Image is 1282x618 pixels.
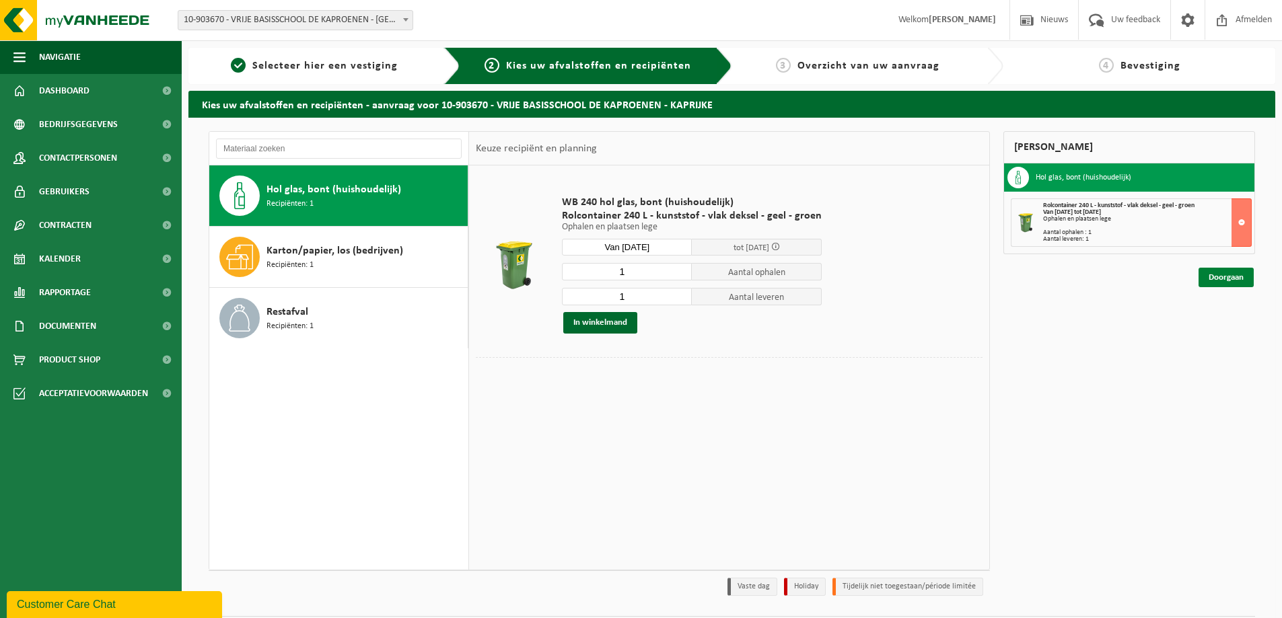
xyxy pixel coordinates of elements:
span: Karton/papier, los (bedrijven) [266,243,403,259]
span: Acceptatievoorwaarden [39,377,148,410]
span: Product Shop [39,343,100,377]
strong: [PERSON_NAME] [929,15,996,25]
span: Kalender [39,242,81,276]
span: 2 [485,58,499,73]
span: Navigatie [39,40,81,74]
h2: Kies uw afvalstoffen en recipiënten - aanvraag voor 10-903670 - VRIJE BASISSCHOOL DE KAPROENEN - ... [188,91,1275,117]
span: Aantal leveren [692,288,822,305]
span: Hol glas, bont (huishoudelijk) [266,182,401,198]
div: Aantal ophalen : 1 [1043,229,1251,236]
span: Restafval [266,304,308,320]
span: Rolcontainer 240 L - kunststof - vlak deksel - geel - groen [562,209,822,223]
li: Holiday [784,578,826,596]
span: Recipiënten: 1 [266,259,314,272]
div: Keuze recipiënt en planning [469,132,604,165]
span: Bevestiging [1120,61,1180,71]
span: 4 [1099,58,1114,73]
span: WB 240 hol glas, bont (huishoudelijk) [562,196,822,209]
span: Contactpersonen [39,141,117,175]
span: Rapportage [39,276,91,309]
span: Selecteer hier een vestiging [252,61,398,71]
span: 3 [776,58,791,73]
span: Dashboard [39,74,90,108]
button: In winkelmand [563,312,637,334]
span: Recipiënten: 1 [266,320,314,333]
li: Vaste dag [727,578,777,596]
span: 10-903670 - VRIJE BASISSCHOOL DE KAPROENEN - KAPRIJKE [178,10,413,30]
span: 10-903670 - VRIJE BASISSCHOOL DE KAPROENEN - KAPRIJKE [178,11,413,30]
p: Ophalen en plaatsen lege [562,223,822,232]
span: Aantal ophalen [692,263,822,280]
input: Materiaal zoeken [216,139,462,159]
span: Rolcontainer 240 L - kunststof - vlak deksel - geel - groen [1043,202,1195,209]
span: Recipiënten: 1 [266,198,314,210]
div: Ophalen en plaatsen lege [1043,216,1251,223]
strong: Van [DATE] tot [DATE] [1043,208,1101,216]
span: 1 [231,58,246,73]
span: Contracten [39,208,92,242]
button: Karton/papier, los (bedrijven) Recipiënten: 1 [209,227,468,288]
h3: Hol glas, bont (huishoudelijk) [1036,167,1131,188]
div: Aantal leveren: 1 [1043,236,1251,243]
span: Documenten [39,309,96,343]
span: Kies uw afvalstoffen en recipiënten [506,61,691,71]
button: Hol glas, bont (huishoudelijk) Recipiënten: 1 [209,165,468,227]
a: Doorgaan [1199,268,1254,287]
a: 1Selecteer hier een vestiging [195,58,433,74]
li: Tijdelijk niet toegestaan/période limitée [832,578,983,596]
div: [PERSON_NAME] [1003,131,1255,163]
iframe: chat widget [7,588,225,618]
span: Gebruikers [39,175,90,208]
span: Overzicht van uw aanvraag [797,61,939,71]
span: tot [DATE] [734,243,769,252]
input: Selecteer datum [562,239,692,256]
span: Bedrijfsgegevens [39,108,118,141]
button: Restafval Recipiënten: 1 [209,288,468,348]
